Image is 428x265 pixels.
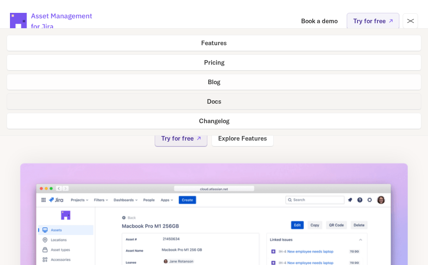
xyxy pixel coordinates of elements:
[161,135,194,141] p: Try for free
[7,74,421,90] a: Blog
[301,18,338,24] p: Book a demo
[7,54,421,71] a: Pricing
[7,93,421,109] a: Docs
[218,135,267,141] p: Explore Features
[7,113,421,129] a: Changelog
[7,35,421,51] a: Features
[204,59,224,66] p: Pricing
[353,18,386,24] p: Try for free
[155,130,207,146] a: Try for free
[201,40,227,46] p: Features
[212,130,274,146] a: Explore Features
[347,13,399,29] a: Try for free
[199,118,229,124] p: Changelog
[208,79,220,85] p: Blog
[295,13,343,29] a: Book a demo
[207,98,221,105] p: Docs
